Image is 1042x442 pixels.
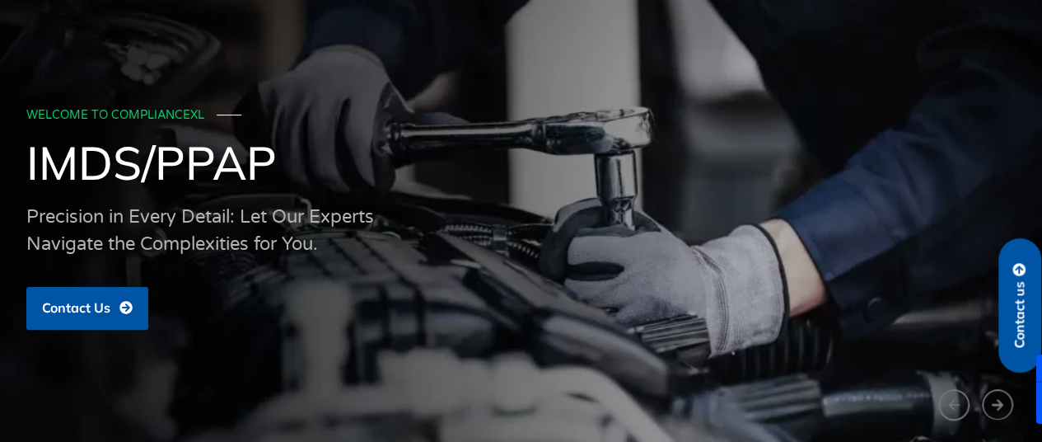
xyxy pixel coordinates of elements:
[26,206,374,255] span: Precision in Every Detail: Let Our Experts Navigate the Complexities for You.
[1012,281,1027,348] span: Contact us
[217,108,241,122] span: ───
[998,238,1041,373] a: Contact us
[42,301,110,316] span: Contact Us
[26,287,148,330] a: Contact Us
[26,134,1015,190] h1: IMDS/PPAP
[26,109,1010,123] div: WELCOME TO COMPLIANCEXL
